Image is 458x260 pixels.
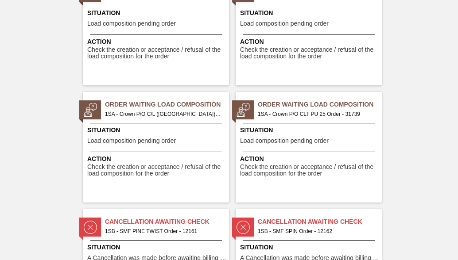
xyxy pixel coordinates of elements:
img: status [84,103,97,117]
span: Action [87,37,227,46]
span: 1SA - Crown P/O C/L (Hogwarts) Order - 31738 [105,109,222,119]
span: 1SB - SMF SPIN Order - 12162 [258,226,375,236]
span: Check the creation or acceptance / refusal of the load composition for the order [240,46,380,60]
img: status [84,221,97,234]
span: Situation [240,243,380,252]
span: Cancellation Awaiting Check [105,217,229,226]
span: Order Waiting Load Composition [105,100,229,109]
span: Situation [87,8,227,18]
span: Situation [240,8,380,18]
span: Action [240,37,380,46]
span: Situation [240,126,380,135]
img: status [237,221,250,234]
img: status [237,103,250,117]
span: Cancellation Awaiting Check [258,217,382,226]
span: Load composition pending order [87,20,176,27]
span: Check the creation or acceptance / refusal of the load composition for the order [87,46,227,60]
span: Check the creation or acceptance / refusal of the load composition for the order [87,164,227,177]
span: Load composition pending order [240,138,329,144]
span: 1SA - Crown P/O CLT PU 25 Order - 31739 [258,109,375,119]
span: Action [240,154,380,164]
span: Order Waiting Load Composition [258,100,382,109]
span: Check the creation or acceptance / refusal of the load composition for the order [240,164,380,177]
span: Load composition pending order [240,20,329,27]
span: Situation [87,126,227,135]
span: 1SB - SMF PINE TWIST Order - 12161 [105,226,222,236]
span: Action [87,154,227,164]
span: Situation [87,243,227,252]
span: Load composition pending order [87,138,176,144]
